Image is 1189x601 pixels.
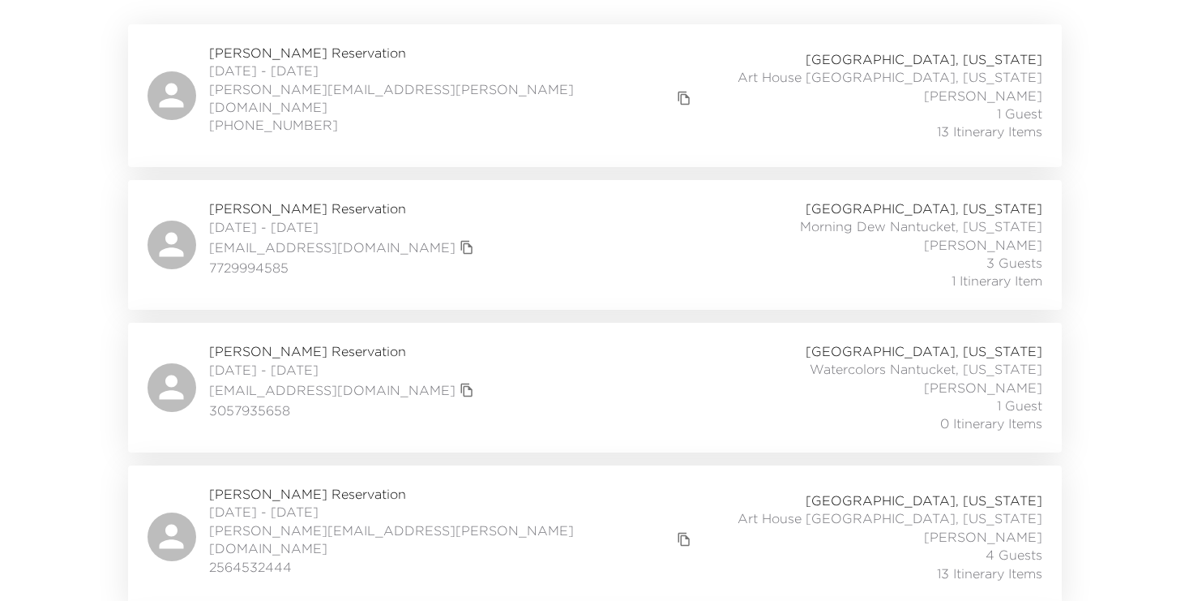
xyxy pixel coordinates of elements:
span: Art House [GEOGRAPHIC_DATA], [US_STATE] [738,68,1042,86]
span: [PERSON_NAME] [924,87,1042,105]
span: [PERSON_NAME] [924,379,1042,397]
span: [PERSON_NAME] [924,236,1042,254]
span: 2564532444 [209,558,696,576]
span: [PERSON_NAME] Reservation [209,485,696,503]
span: 1 Guest [997,105,1042,122]
button: copy primary member email [455,236,478,259]
span: [DATE] - [DATE] [209,218,478,236]
span: 0 Itinerary Items [940,414,1042,432]
span: [DATE] - [DATE] [209,62,696,79]
span: 1 Itinerary Item [952,272,1042,290]
span: [PERSON_NAME] Reservation [209,44,696,62]
a: [PERSON_NAME][EMAIL_ADDRESS][PERSON_NAME][DOMAIN_NAME] [209,80,674,117]
span: 1 Guest [997,397,1042,414]
span: [DATE] - [DATE] [209,503,696,521]
a: [PERSON_NAME] Reservation[DATE] - [DATE][EMAIL_ADDRESS][DOMAIN_NAME]copy primary member email3057... [128,323,1062,453]
span: 13 Itinerary Items [937,122,1042,140]
span: Watercolors Nantucket, [US_STATE] [810,360,1042,378]
span: [PERSON_NAME] Reservation [209,200,478,217]
a: [PERSON_NAME] Reservation[DATE] - [DATE][EMAIL_ADDRESS][DOMAIN_NAME]copy primary member email7729... [128,180,1062,310]
a: [PERSON_NAME] Reservation[DATE] - [DATE][PERSON_NAME][EMAIL_ADDRESS][PERSON_NAME][DOMAIN_NAME]cop... [128,24,1062,167]
a: [EMAIL_ADDRESS][DOMAIN_NAME] [209,381,455,399]
span: [GEOGRAPHIC_DATA], [US_STATE] [806,342,1042,360]
a: [EMAIL_ADDRESS][DOMAIN_NAME] [209,238,455,256]
span: 3 Guests [986,254,1042,272]
button: copy primary member email [455,379,478,401]
span: [PERSON_NAME] [924,528,1042,546]
a: [PERSON_NAME][EMAIL_ADDRESS][PERSON_NAME][DOMAIN_NAME] [209,522,674,558]
span: 13 Itinerary Items [937,565,1042,582]
span: [GEOGRAPHIC_DATA], [US_STATE] [806,492,1042,509]
span: [GEOGRAPHIC_DATA], [US_STATE] [806,200,1042,217]
span: 3057935658 [209,401,478,419]
button: copy primary member email [673,528,695,551]
span: 4 Guests [986,546,1042,564]
button: copy primary member email [673,87,695,109]
span: Art House [GEOGRAPHIC_DATA], [US_STATE] [738,509,1042,527]
span: 7729994585 [209,259,478,277]
span: Morning Dew Nantucket, [US_STATE] [800,217,1042,235]
span: [PERSON_NAME] Reservation [209,342,478,360]
span: [DATE] - [DATE] [209,361,478,379]
span: [PHONE_NUMBER] [209,116,696,134]
span: [GEOGRAPHIC_DATA], [US_STATE] [806,50,1042,68]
